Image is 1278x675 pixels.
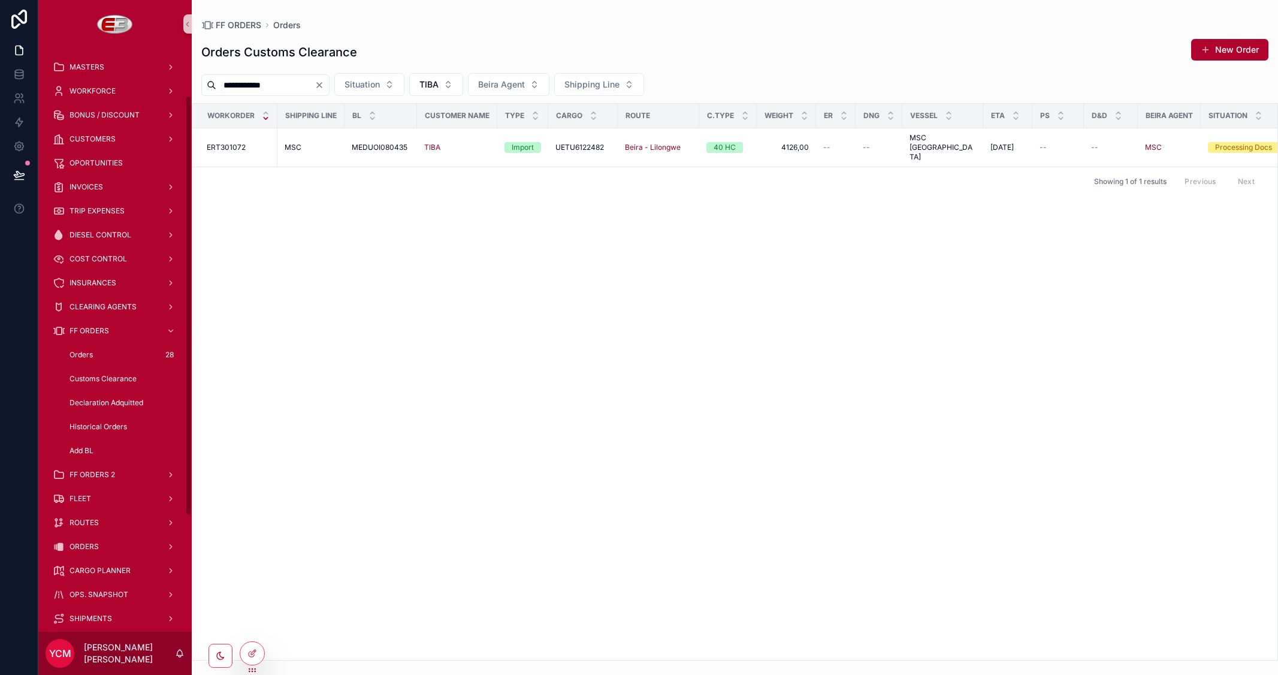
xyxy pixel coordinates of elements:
span: Route [626,111,650,120]
span: -- [1040,143,1047,152]
span: Workorder [207,111,255,120]
span: Orders [70,350,93,360]
span: INSURANCES [70,278,116,288]
span: TIBA [419,79,439,91]
span: Historical Orders [70,422,127,432]
span: Cargo [556,111,582,120]
div: 40 HC [714,142,736,153]
a: Beira - Lilongwe [625,143,681,152]
a: ORDERS [46,536,185,558]
button: New Order [1191,39,1268,61]
button: Select Button [409,73,463,96]
a: MSC [GEOGRAPHIC_DATA] [910,133,976,162]
a: MEDUOI080435 [352,143,410,152]
span: TRIP EXPENSES [70,206,125,216]
span: Vessel [910,111,938,120]
a: Beira - Lilongwe [625,143,692,152]
span: ER [824,111,833,120]
a: -- [823,143,848,152]
span: COST CONTROL [70,254,127,264]
span: Declaration Adquitted [70,398,143,408]
a: [DATE] [990,143,1025,152]
a: MSC [1145,143,1194,152]
a: WORKFORCE [46,80,185,102]
span: C.TYPE [707,111,734,120]
span: FF ORDERS [216,19,261,31]
a: COST CONTROL [46,248,185,270]
span: Orders [273,19,301,31]
span: ORDERS [70,542,99,552]
span: UETU6122482 [555,143,604,152]
button: Select Button [334,73,404,96]
h1: Orders Customs Clearance [201,44,357,61]
span: FF ORDERS [70,326,109,336]
span: Showing 1 of 1 results [1094,177,1167,186]
a: Customs Clearance [60,368,185,390]
a: -- [1040,143,1077,152]
a: DIESEL CONTROL [46,224,185,246]
span: PS [1040,111,1050,120]
a: Declaration Adquitted [60,392,185,414]
a: INVOICES [46,176,185,198]
a: CUSTOMERS [46,128,185,150]
span: Beira Agent [1146,111,1193,120]
a: Add BL [60,440,185,462]
span: Shipping Line [285,111,337,120]
a: FF ORDERS 2 [46,464,185,486]
span: DNG [863,111,880,120]
a: SHIPMENTS [46,608,185,629]
span: Situation [345,79,380,91]
span: FLEET [70,494,91,504]
a: CLEARING AGENTS [46,296,185,318]
div: scrollable content [38,48,192,632]
span: ROUTES [70,518,99,528]
span: INVOICES [70,182,103,192]
span: Weight [765,111,793,120]
a: CARGO PLANNER [46,560,185,581]
span: ETA [991,111,1005,120]
a: OPORTUNITIES [46,152,185,174]
button: Select Button [468,73,549,96]
a: BONUS / DISCOUNT [46,104,185,126]
span: CARGO PLANNER [70,566,131,575]
a: OPS. SNAPSHOT [46,584,185,605]
span: OPS. SNAPSHOT [70,590,128,599]
span: CUSTOMERS [70,134,116,144]
span: OPORTUNITIES [70,158,123,168]
div: Processing Docs [1215,142,1272,153]
a: Orders28 [60,344,185,366]
span: [DATE] [990,143,1014,152]
span: DIESEL CONTROL [70,230,131,240]
span: BL [352,111,361,120]
span: Customer Name [425,111,490,120]
span: TIBA [424,143,440,152]
a: Import [504,142,541,153]
span: CLEARING AGENTS [70,302,137,312]
span: FF ORDERS 2 [70,470,115,480]
span: -- [1091,143,1098,152]
span: Add BL [70,446,93,456]
span: MEDUOI080435 [352,143,407,152]
span: BONUS / DISCOUNT [70,110,140,120]
button: Select Button [554,73,644,96]
span: Shipping Line [564,79,620,91]
a: MSC [285,143,337,152]
a: FF ORDERS [201,19,261,31]
span: -- [863,143,870,152]
a: FF ORDERS [46,320,185,342]
button: Clear [315,80,329,90]
span: MSC [285,143,301,152]
a: 4126,00 [764,143,809,152]
a: MASTERS [46,56,185,78]
p: [PERSON_NAME] [PERSON_NAME] [84,641,175,665]
span: -- [823,143,830,152]
span: MSC [1145,143,1162,152]
span: Type [505,111,524,120]
a: ERT301072 [207,143,270,152]
a: TRIP EXPENSES [46,200,185,222]
a: UETU6122482 [555,143,611,152]
div: 28 [162,348,177,362]
a: 40 HC [706,142,750,153]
